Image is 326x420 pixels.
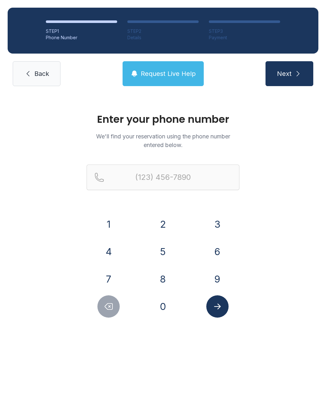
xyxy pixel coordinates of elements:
[141,69,196,78] span: Request Live Help
[34,69,49,78] span: Back
[87,165,239,190] input: Reservation phone number
[46,28,117,34] div: STEP 1
[277,69,292,78] span: Next
[87,132,239,149] p: We'll find your reservation using the phone number entered below.
[87,114,239,124] h1: Enter your phone number
[127,34,199,41] div: Details
[206,295,229,318] button: Submit lookup form
[97,295,120,318] button: Delete number
[152,268,174,290] button: 8
[127,28,199,34] div: STEP 2
[206,268,229,290] button: 9
[97,213,120,235] button: 1
[152,295,174,318] button: 0
[152,213,174,235] button: 2
[209,28,280,34] div: STEP 3
[152,240,174,263] button: 5
[97,240,120,263] button: 4
[97,268,120,290] button: 7
[209,34,280,41] div: Payment
[46,34,117,41] div: Phone Number
[206,213,229,235] button: 3
[206,240,229,263] button: 6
